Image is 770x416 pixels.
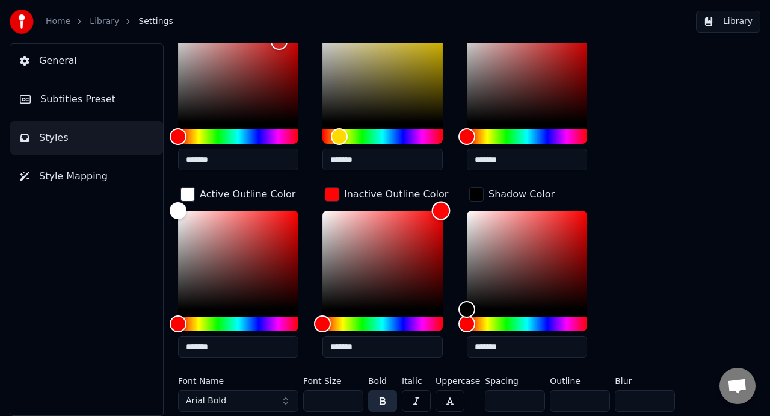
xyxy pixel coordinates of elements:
div: Shadow Color [488,187,555,202]
button: General [10,44,163,78]
div: Color [178,23,298,122]
div: Color [178,211,298,309]
span: Arial Bold [186,395,226,407]
a: Home [46,16,70,28]
button: Inactive Outline Color [322,185,451,204]
button: Library [696,11,760,33]
div: Color [467,23,587,122]
a: Library [90,16,119,28]
span: Subtitles Preset [40,92,115,107]
label: Italic [402,377,431,385]
nav: breadcrumb [46,16,173,28]
button: Subtitles Preset [10,82,163,116]
span: Style Mapping [39,169,108,184]
label: Font Name [178,377,298,385]
label: Bold [368,377,397,385]
div: Color [322,211,443,309]
div: Hue [467,129,587,144]
label: Outline [550,377,610,385]
div: Hue [467,317,587,331]
div: Hue [322,317,443,331]
label: Blur [615,377,675,385]
label: Uppercase [436,377,480,385]
span: General [39,54,77,68]
button: Styles [10,121,163,155]
button: Active Outline Color [178,185,298,204]
img: youka [10,10,34,34]
div: Hue [322,129,443,144]
div: Color [467,211,587,309]
div: Active Outline Color [200,187,295,202]
button: Style Mapping [10,160,163,193]
div: Hue [178,317,298,331]
div: Inactive Outline Color [344,187,448,202]
span: Styles [39,131,69,145]
label: Font Size [303,377,363,385]
div: Hue [178,129,298,144]
button: Shadow Color [467,185,557,204]
span: Settings [138,16,173,28]
div: Color [322,23,443,122]
a: Open chat [719,368,756,404]
label: Spacing [485,377,545,385]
